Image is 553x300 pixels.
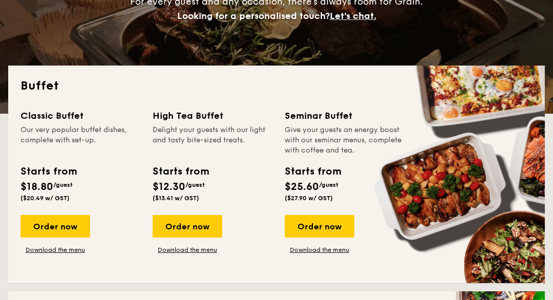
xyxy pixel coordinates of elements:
[153,246,222,254] a: Download the menu
[20,181,53,193] span: $18.80
[285,125,405,156] div: Give your guests an energy boost with our seminar menus, complete with coffee and tea.
[285,164,341,179] div: Starts from
[20,78,533,94] h2: Buffet
[185,181,205,188] span: /guest
[153,195,199,202] span: ($13.41 w/ GST)
[20,195,70,202] span: ($20.49 w/ GST)
[153,164,208,179] div: Starts from
[285,109,405,123] div: Seminar Buffet
[20,215,90,238] div: Order now
[319,181,338,188] span: /guest
[153,215,222,238] div: Order now
[53,181,73,188] span: /guest
[20,125,140,156] div: Our very popular buffet dishes, complete with set-up.
[285,215,354,238] div: Order now
[153,181,185,193] span: $12.30
[20,246,90,254] a: Download the menu
[20,164,76,179] div: Starts from
[330,10,376,22] span: Let's chat.
[285,181,319,193] span: $25.60
[153,109,272,123] div: High Tea Buffet
[153,125,272,156] div: Delight your guests with our light and tasty bite-sized treats.
[20,109,140,123] div: Classic Buffet
[285,195,333,202] span: ($27.90 w/ GST)
[285,246,354,254] a: Download the menu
